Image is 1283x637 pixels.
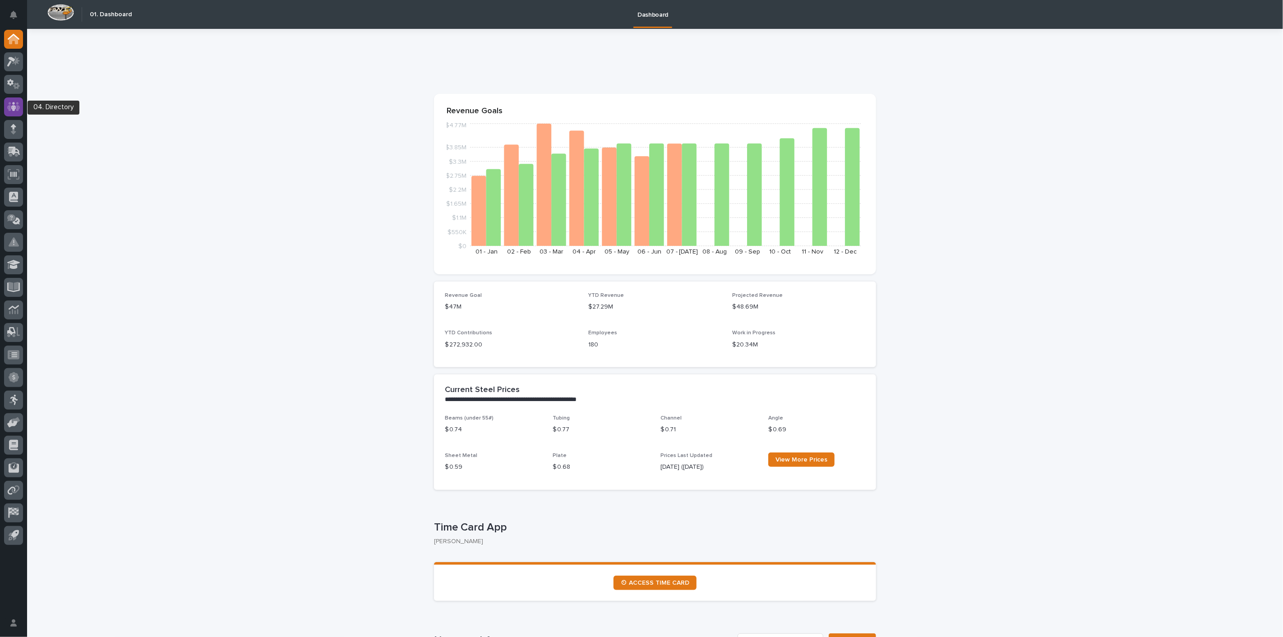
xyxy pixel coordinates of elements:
[768,415,783,421] span: Angle
[553,462,650,472] p: $ 0.68
[448,229,466,235] tspan: $550K
[589,340,722,350] p: 180
[446,173,466,179] tspan: $2.75M
[445,302,578,312] p: $47M
[735,249,760,255] text: 09 - Sep
[703,249,727,255] text: 08 - Aug
[445,425,542,434] p: $ 0.74
[768,425,865,434] p: $ 0.69
[445,385,520,395] h2: Current Steel Prices
[445,462,542,472] p: $ 0.59
[666,249,698,255] text: 07 - [DATE]
[540,249,563,255] text: 03 - Mar
[775,457,827,463] span: View More Prices
[605,249,629,255] text: 05 - May
[589,330,618,336] span: Employees
[90,11,132,18] h2: 01. Dashboard
[11,11,23,25] div: Notifications
[834,249,857,255] text: 12 - Dec
[660,415,682,421] span: Channel
[458,243,466,249] tspan: $0
[449,187,466,193] tspan: $2.2M
[614,576,697,590] a: ⏲ ACCESS TIME CARD
[660,453,712,458] span: Prices Last Updated
[660,425,757,434] p: $ 0.71
[553,425,650,434] p: $ 0.77
[475,249,498,255] text: 01 - Jan
[589,302,722,312] p: $27.29M
[445,123,466,129] tspan: $4.77M
[47,4,74,21] img: Workspace Logo
[445,415,494,421] span: Beams (under 55#)
[553,415,570,421] span: Tubing
[768,452,835,467] a: View More Prices
[637,249,661,255] text: 06 - Jun
[449,159,466,165] tspan: $3.3M
[4,5,23,24] button: Notifications
[445,340,578,350] p: $ 272,932.00
[621,580,689,586] span: ⏲ ACCESS TIME CARD
[507,249,531,255] text: 02 - Feb
[572,249,596,255] text: 04 - Apr
[447,106,863,116] p: Revenue Goals
[445,453,477,458] span: Sheet Metal
[802,249,824,255] text: 11 - Nov
[732,302,865,312] p: $48.69M
[732,293,783,298] span: Projected Revenue
[445,330,492,336] span: YTD Contributions
[732,340,865,350] p: $20.34M
[452,215,466,222] tspan: $1.1M
[660,462,757,472] p: [DATE] ([DATE])
[732,330,775,336] span: Work in Progress
[769,249,791,255] text: 10 - Oct
[445,145,466,151] tspan: $3.85M
[445,293,482,298] span: Revenue Goal
[446,201,466,208] tspan: $1.65M
[434,538,869,545] p: [PERSON_NAME]
[553,453,567,458] span: Plate
[589,293,624,298] span: YTD Revenue
[434,521,872,534] p: Time Card App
